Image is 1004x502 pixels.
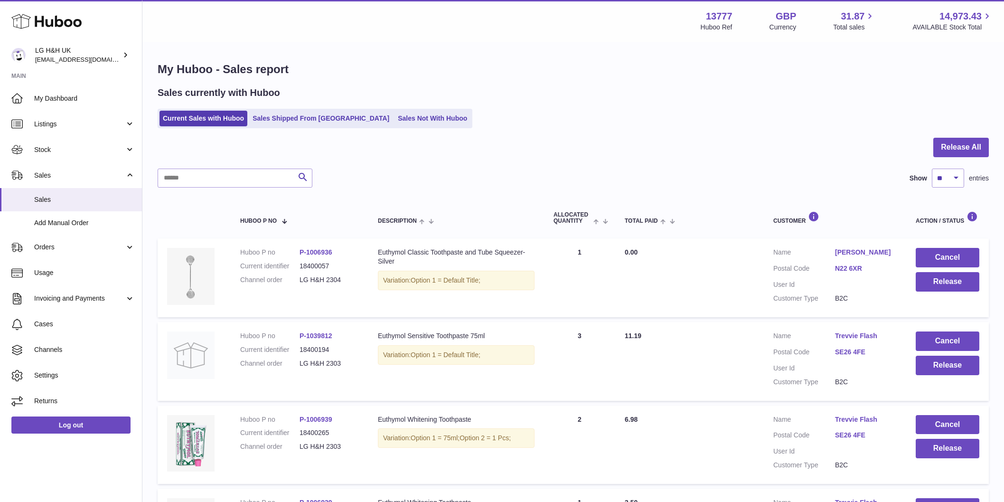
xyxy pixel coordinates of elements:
dt: Name [773,415,835,426]
dt: Current identifier [240,262,300,271]
button: Release [916,439,979,458]
label: Show [910,174,927,183]
span: 14,973.43 [939,10,982,23]
span: Total sales [833,23,875,32]
button: Cancel [916,332,979,351]
span: [EMAIL_ADDRESS][DOMAIN_NAME] [35,56,140,63]
strong: GBP [776,10,796,23]
span: Settings [34,371,135,380]
span: Option 2 = 1 Pcs; [460,434,511,442]
span: Usage [34,268,135,277]
dt: Current identifier [240,428,300,437]
img: veechen@lghnh.co.uk [11,48,26,62]
span: Orders [34,243,125,252]
dt: Huboo P no [240,415,300,424]
h1: My Huboo - Sales report [158,62,989,77]
a: Log out [11,417,131,434]
a: [PERSON_NAME] [835,248,897,257]
dt: User Id [773,280,835,289]
dt: Customer Type [773,378,835,387]
img: whitening-toothpaste.webp [167,415,215,472]
a: Current Sales with Huboo [160,111,247,126]
span: 6.98 [625,416,638,423]
div: LG H&H UK [35,46,121,64]
dd: 18400265 [300,428,359,437]
span: Channels [34,345,135,354]
div: Variation: [378,428,535,448]
a: Sales Not With Huboo [394,111,470,126]
dt: Channel order [240,359,300,368]
a: P-1006936 [300,248,332,256]
dt: Huboo P no [240,332,300,341]
span: ALLOCATED Quantity [554,212,591,224]
dd: 18400194 [300,345,359,354]
div: Variation: [378,271,535,290]
dt: Current identifier [240,345,300,354]
dt: Name [773,332,835,343]
span: Sales [34,171,125,180]
span: Add Manual Order [34,218,135,227]
span: Total paid [625,218,658,224]
a: SE26 4FE [835,431,897,440]
span: AVAILABLE Stock Total [912,23,993,32]
a: N22 6XR [835,264,897,273]
h2: Sales currently with Huboo [158,86,280,99]
span: Option 1 = Default Title; [411,351,480,359]
dd: B2C [835,461,897,470]
dt: Channel order [240,275,300,284]
div: Currency [769,23,797,32]
span: Option 1 = Default Title; [411,276,480,284]
button: Cancel [916,248,979,267]
img: no-photo.jpg [167,332,215,379]
dd: 18400057 [300,262,359,271]
dd: LG H&H 2303 [300,359,359,368]
div: Customer [773,211,897,224]
dd: LG H&H 2303 [300,442,359,451]
td: 1 [544,238,615,317]
span: 31.87 [841,10,864,23]
div: Action / Status [916,211,979,224]
strong: 13777 [706,10,732,23]
dt: Huboo P no [240,248,300,257]
span: Option 1 = 75ml; [411,434,460,442]
span: My Dashboard [34,94,135,103]
a: Trevvie Flash [835,332,897,341]
dt: Customer Type [773,294,835,303]
dt: Name [773,248,835,259]
span: Huboo P no [240,218,277,224]
a: P-1039812 [300,332,332,340]
a: Sales Shipped From [GEOGRAPHIC_DATA] [249,111,393,126]
dd: LG H&H 2304 [300,275,359,284]
dt: User Id [773,364,835,373]
span: Stock [34,145,125,154]
button: Cancel [916,415,979,435]
span: Description [378,218,417,224]
dt: Channel order [240,442,300,451]
span: 11.19 [625,332,641,340]
button: Release [916,356,979,375]
dt: User Id [773,447,835,456]
a: Trevvie Flash [835,415,897,424]
button: Release [916,272,979,292]
a: 31.87 Total sales [833,10,875,32]
dt: Postal Code [773,348,835,359]
td: 3 [544,322,615,401]
div: Euthymol Whitening Toothpaste [378,415,535,424]
dd: B2C [835,378,897,387]
button: Release All [933,138,989,157]
span: 0.00 [625,248,638,256]
dd: B2C [835,294,897,303]
dt: Postal Code [773,431,835,442]
span: Returns [34,397,135,406]
div: Huboo Ref [701,23,732,32]
a: 14,973.43 AVAILABLE Stock Total [912,10,993,32]
span: Invoicing and Payments [34,294,125,303]
dt: Postal Code [773,264,835,275]
span: Listings [34,120,125,129]
div: Euthymol Sensitive Toothpaste 75ml [378,332,535,341]
div: Euthymol Classic Toothpaste and Tube Squeezer-Silver [378,248,535,266]
span: Cases [34,320,135,329]
div: Variation: [378,345,535,365]
span: entries [969,174,989,183]
td: 2 [544,406,615,484]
